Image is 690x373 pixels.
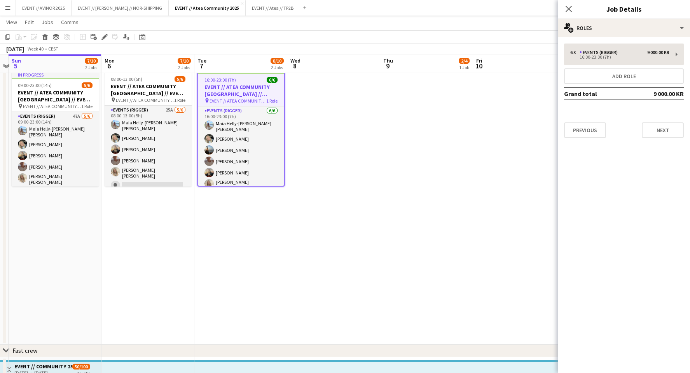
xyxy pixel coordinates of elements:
[26,46,45,52] span: Week 40
[10,61,21,70] span: 5
[246,0,300,16] button: EVENT // Atea // TP2B
[72,364,90,370] span: 50/100
[570,55,669,59] div: 16:00-23:00 (7h)
[267,77,278,83] span: 6/6
[82,82,93,88] span: 5/6
[210,98,266,104] span: EVENT // ATEA COMMUNITY [GEOGRAPHIC_DATA] // EVENT CREW
[198,106,284,194] app-card-role: Events (Rigger)6/616:00-23:00 (7h)Maia Helly-[PERSON_NAME] [PERSON_NAME][PERSON_NAME][PERSON_NAME...
[271,58,284,64] span: 8/10
[12,347,37,354] div: Fast crew
[116,97,174,103] span: EVENT // ATEA COMMUNITY [GEOGRAPHIC_DATA] // EVENT CREW
[18,82,52,88] span: 09:00-23:00 (14h)
[6,45,24,53] div: [DATE]
[12,89,99,103] h3: EVENT // ATEA COMMUNITY [GEOGRAPHIC_DATA] // EVENT CREW
[6,19,17,26] span: View
[558,19,690,37] div: Roles
[383,57,393,64] span: Thu
[105,57,115,64] span: Mon
[48,46,58,52] div: CEST
[197,57,206,64] span: Tue
[178,58,191,64] span: 7/10
[558,4,690,14] h3: Job Details
[105,71,192,186] app-job-card: 08:00-13:00 (5h)5/6EVENT // ATEA COMMUNITY [GEOGRAPHIC_DATA] // EVENT CREW EVENT // ATEA COMMUNIT...
[580,50,621,55] div: Events (Rigger)
[85,58,98,64] span: 7/10
[382,61,393,70] span: 9
[459,64,469,70] div: 1 Job
[81,103,93,109] span: 1 Role
[570,50,580,55] div: 6 x
[204,77,236,83] span: 16:00-23:00 (7h)
[476,57,482,64] span: Fri
[564,87,635,100] td: Grand total
[38,17,56,27] a: Jobs
[105,106,192,193] app-card-role: Events (Rigger)25A5/608:00-13:00 (5h)Maia Helly-[PERSON_NAME] [PERSON_NAME][PERSON_NAME][PERSON_N...
[72,0,169,16] button: EVENT // [PERSON_NAME] // NOR-SHIPPING
[459,58,470,64] span: 2/4
[12,112,99,199] app-card-role: Events (Rigger)47A5/609:00-23:00 (14h)Maia Helly-[PERSON_NAME] [PERSON_NAME][PERSON_NAME][PERSON_...
[564,122,606,138] button: Previous
[647,50,669,55] div: 9 000.00 KR
[174,97,185,103] span: 1 Role
[58,17,82,27] a: Comms
[564,68,684,84] button: Add role
[111,76,142,82] span: 08:00-13:00 (5h)
[635,87,684,100] td: 9 000.00 KR
[103,61,115,70] span: 6
[198,84,284,98] h3: EVENT // ATEA COMMUNITY [GEOGRAPHIC_DATA] // EVENT CREW
[61,19,79,26] span: Comms
[16,0,72,16] button: EVENT // AVINOR 2025
[175,76,185,82] span: 5/6
[25,19,34,26] span: Edit
[12,71,99,186] app-job-card: In progress09:00-23:00 (14h)5/6EVENT // ATEA COMMUNITY [GEOGRAPHIC_DATA] // EVENT CREW EVENT // A...
[169,0,246,16] button: EVENT // Atea Community 2025
[266,98,278,104] span: 1 Role
[12,71,99,78] div: In progress
[642,122,684,138] button: Next
[3,17,20,27] a: View
[42,19,53,26] span: Jobs
[289,61,300,70] span: 8
[290,57,300,64] span: Wed
[197,71,285,186] app-job-card: 16:00-23:00 (7h)6/6EVENT // ATEA COMMUNITY [GEOGRAPHIC_DATA] // EVENT CREW EVENT // ATEA COMMUNIT...
[12,57,21,64] span: Sun
[178,64,190,70] div: 2 Jobs
[22,17,37,27] a: Edit
[271,64,283,70] div: 2 Jobs
[196,61,206,70] span: 7
[85,64,98,70] div: 2 Jobs
[14,363,72,370] h3: EVENT // COMMUNITY 25 // CREW LEDERE
[105,83,192,97] h3: EVENT // ATEA COMMUNITY [GEOGRAPHIC_DATA] // EVENT CREW
[475,61,482,70] span: 10
[23,103,81,109] span: EVENT // ATEA COMMUNITY [GEOGRAPHIC_DATA] // EVENT CREW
